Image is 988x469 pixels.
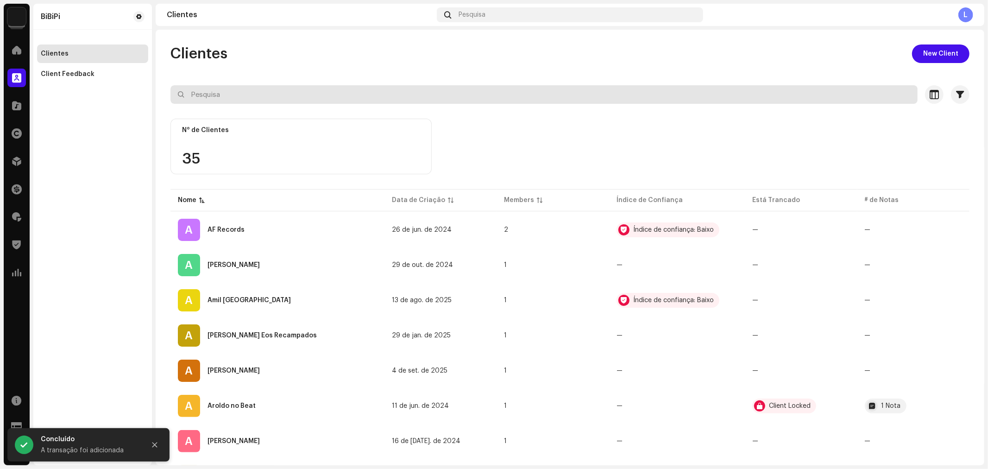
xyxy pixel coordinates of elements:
[752,438,850,444] re-a-table-badge: —
[392,262,453,268] span: 29 de out. de 2024
[178,430,200,452] div: A
[958,7,973,22] div: L
[504,438,507,444] span: 1
[208,297,291,304] div: Amil Brazil
[865,227,962,233] re-a-table-badge: —
[617,403,737,409] re-a-table-badge: —
[865,438,962,444] re-a-table-badge: —
[617,368,737,374] re-a-table-badge: —
[752,227,850,233] re-a-table-badge: —
[752,368,850,374] re-a-table-badge: —
[881,403,901,409] div: 1 Nota
[633,227,714,233] div: Índice de confiança: Baixo
[633,297,714,304] div: Índice de confiança: Baixo
[178,395,200,417] div: A
[392,332,451,339] span: 29 de jan. de 2025
[182,127,420,134] div: N° de Clientes
[208,262,260,268] div: Alessandro Lemos
[504,297,507,304] span: 1
[208,227,245,233] div: AF Records
[617,332,737,339] re-a-table-badge: —
[392,438,460,444] span: 16 de jul. de 2024
[41,70,94,78] div: Client Feedback
[392,227,452,233] span: 26 de jun. de 2024
[178,254,200,276] div: A
[392,368,447,374] span: 4 de set. de 2025
[752,297,850,304] re-a-table-badge: —
[170,119,432,174] re-o-card-value: N° de Clientes
[392,196,445,205] div: Data de Criação
[41,434,138,445] div: Concluído
[865,297,962,304] re-a-table-badge: —
[178,219,200,241] div: A
[7,7,26,26] img: 8570ccf7-64aa-46bf-9f70-61ee3b8451d8
[617,262,737,268] re-a-table-badge: —
[41,445,138,456] div: A transação foi adicionada
[178,360,200,382] div: A
[504,368,507,374] span: 1
[167,11,433,19] div: Clientes
[912,44,969,63] button: New Client
[752,332,850,339] re-a-table-badge: —
[170,44,227,63] span: Clientes
[178,289,200,311] div: A
[41,50,69,57] div: Clientes
[504,332,507,339] span: 1
[208,332,317,339] div: Ari Santos Eos Recampados
[392,297,452,304] span: 13 de ago. de 2025
[865,368,962,374] re-a-table-badge: —
[865,332,962,339] re-a-table-badge: —
[37,65,148,83] re-m-nav-item: Client Feedback
[617,438,737,444] re-a-table-badge: —
[41,13,60,20] div: BiBiPi
[504,262,507,268] span: 1
[208,438,260,444] div: Aroldo Rondineli
[145,436,164,454] button: Close
[178,196,196,205] div: Nome
[752,262,850,268] re-a-table-badge: —
[923,44,958,63] span: New Client
[208,368,260,374] div: Arnon Norton
[208,403,256,409] div: Aroldo no Beat
[504,227,508,233] span: 2
[504,403,507,409] span: 1
[392,403,449,409] span: 11 de jun. de 2024
[865,262,962,268] re-a-table-badge: —
[37,44,148,63] re-m-nav-item: Clientes
[504,196,534,205] div: Members
[459,11,485,19] span: Pesquisa
[769,403,811,409] div: Client Locked
[170,85,918,104] input: Pesquisa
[178,324,200,347] div: A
